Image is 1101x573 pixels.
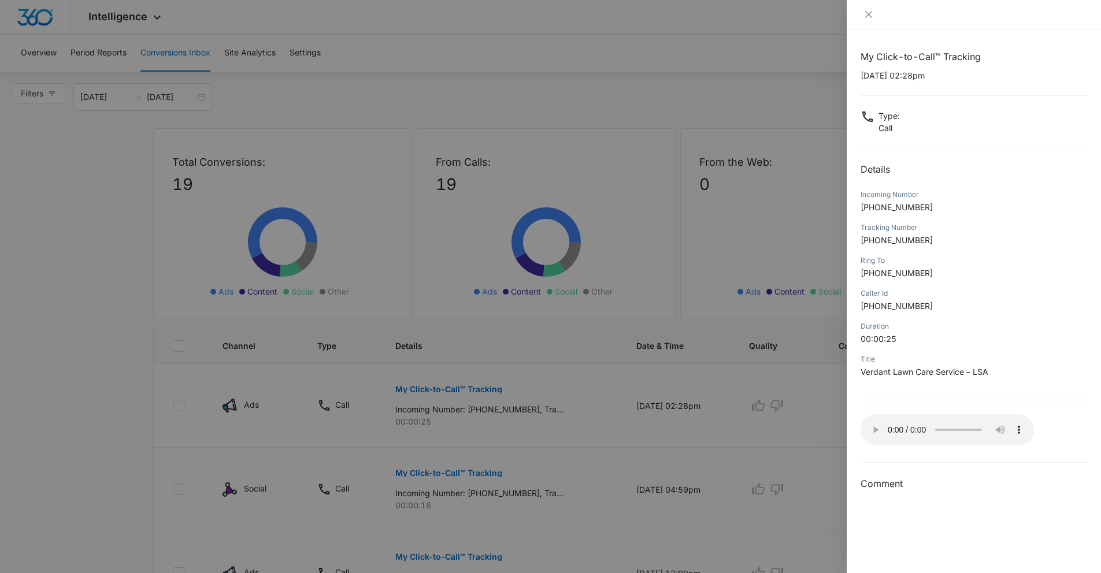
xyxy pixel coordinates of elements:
[861,367,988,377] span: Verdant Lawn Care Service – LSA
[861,288,1087,299] div: Caller Id
[861,202,933,212] span: [PHONE_NUMBER]
[30,30,127,39] div: Domain: [DOMAIN_NAME]
[861,354,1087,364] div: Title
[861,334,896,344] span: 00:00:25
[861,268,933,278] span: [PHONE_NUMBER]
[864,10,873,19] span: close
[18,18,28,28] img: logo_orange.svg
[878,122,900,134] p: Call
[861,235,933,245] span: [PHONE_NUMBER]
[861,301,933,311] span: [PHONE_NUMBER]
[861,255,1087,266] div: Ring To
[878,110,900,122] p: Type :
[128,68,195,76] div: Keywords by Traffic
[861,9,877,20] button: Close
[31,67,40,76] img: tab_domain_overview_orange.svg
[861,222,1087,233] div: Tracking Number
[115,67,124,76] img: tab_keywords_by_traffic_grey.svg
[44,68,103,76] div: Domain Overview
[32,18,57,28] div: v 4.0.25
[861,189,1087,200] div: Incoming Number
[861,162,1087,176] h2: Details
[18,30,28,39] img: website_grey.svg
[861,69,1087,81] p: [DATE] 02:28pm
[861,321,1087,332] div: Duration
[861,477,1087,490] h3: Comment
[861,50,1087,64] h1: My Click-to-Call™ Tracking
[861,414,1034,445] audio: Your browser does not support the audio tag.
